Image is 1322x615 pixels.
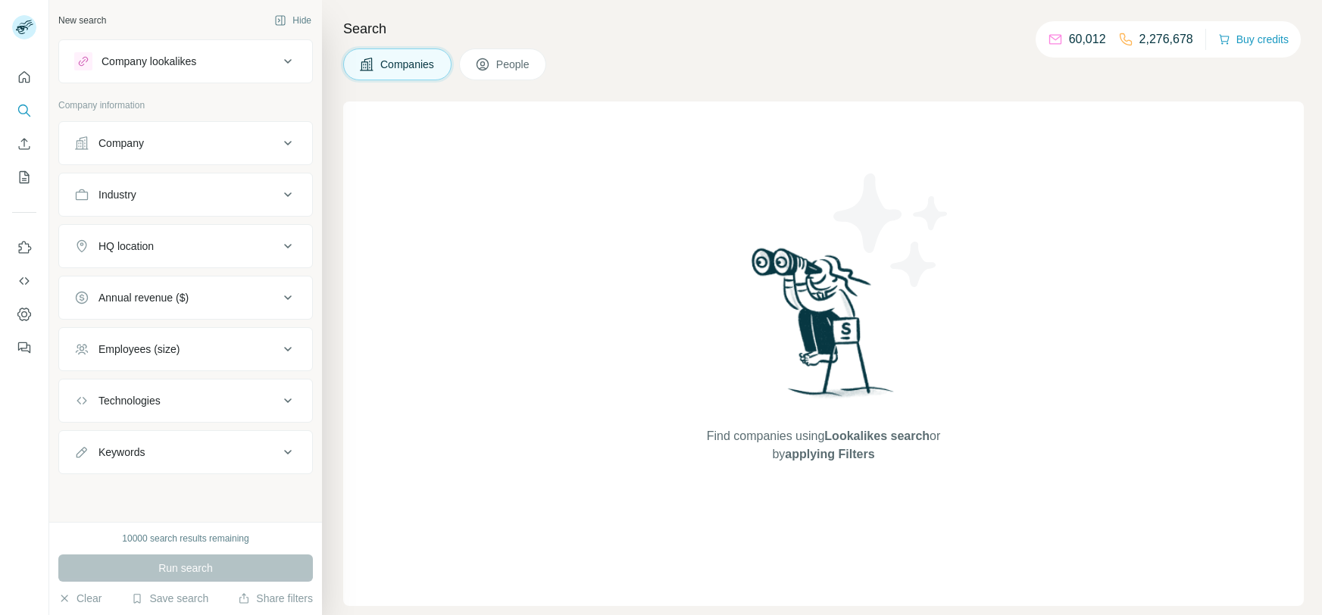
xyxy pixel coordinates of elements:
[12,334,36,361] button: Feedback
[12,301,36,328] button: Dashboard
[98,290,189,305] div: Annual revenue ($)
[59,434,312,470] button: Keywords
[98,342,180,357] div: Employees (size)
[12,164,36,191] button: My lists
[1069,30,1106,48] p: 60,012
[58,98,313,112] p: Company information
[12,64,36,91] button: Quick start
[58,591,102,606] button: Clear
[1218,29,1289,50] button: Buy credits
[59,382,312,419] button: Technologies
[59,125,312,161] button: Company
[824,162,960,298] img: Surfe Illustration - Stars
[785,448,874,460] span: applying Filters
[12,234,36,261] button: Use Surfe on LinkedIn
[12,97,36,124] button: Search
[59,43,312,80] button: Company lookalikes
[59,331,312,367] button: Employees (size)
[12,267,36,295] button: Use Surfe API
[496,57,531,72] span: People
[58,14,106,27] div: New search
[59,176,312,213] button: Industry
[12,130,36,158] button: Enrich CSV
[131,591,208,606] button: Save search
[98,136,144,151] div: Company
[343,18,1304,39] h4: Search
[1139,30,1193,48] p: 2,276,678
[264,9,322,32] button: Hide
[380,57,436,72] span: Companies
[59,228,312,264] button: HQ location
[98,187,136,202] div: Industry
[122,532,248,545] div: 10000 search results remaining
[98,239,154,254] div: HQ location
[98,445,145,460] div: Keywords
[59,279,312,316] button: Annual revenue ($)
[238,591,313,606] button: Share filters
[824,429,930,442] span: Lookalikes search
[745,244,902,413] img: Surfe Illustration - Woman searching with binoculars
[102,54,196,69] div: Company lookalikes
[98,393,161,408] div: Technologies
[702,427,945,464] span: Find companies using or by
